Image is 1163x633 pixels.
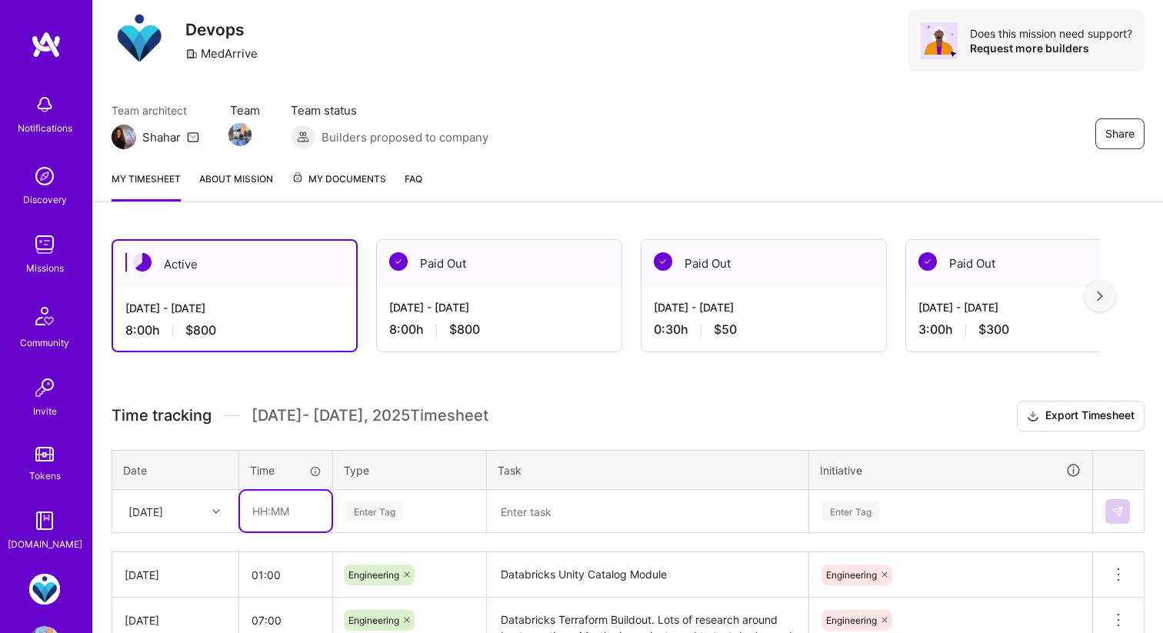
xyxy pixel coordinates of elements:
div: [DATE] - [DATE] [654,299,874,315]
th: Task [487,450,809,490]
a: FAQ [405,171,422,202]
img: Submit [1111,505,1124,518]
span: $800 [185,322,216,338]
img: Company Logo [112,10,167,65]
div: Enter Tag [346,499,403,523]
img: guide book [29,505,60,536]
div: [DATE] - [DATE] [125,300,344,316]
div: Initiative [820,461,1081,479]
span: Team [230,102,260,118]
img: MedArrive: Devops [29,574,60,605]
span: Engineering [826,569,877,581]
img: Paid Out [918,252,937,271]
i: icon Chevron [212,508,220,515]
img: discovery [29,161,60,192]
div: Missions [26,260,64,276]
img: tokens [35,447,54,461]
div: 0:30 h [654,321,874,338]
input: HH:MM [240,491,332,531]
img: Community [26,298,63,335]
button: Export Timesheet [1017,401,1145,431]
img: Team Architect [112,125,136,149]
span: Engineering [348,615,399,626]
span: [DATE] - [DATE] , 2025 Timesheet [252,406,488,425]
img: Builders proposed to company [291,125,315,149]
div: Time [250,462,322,478]
div: 8:00 h [125,322,344,338]
a: Team Member Avatar [230,122,250,148]
div: Community [20,335,69,351]
div: [DATE] [128,503,163,519]
span: $50 [714,321,737,338]
div: Shahar [142,129,181,145]
i: icon Mail [187,131,199,143]
i: icon CompanyGray [185,48,198,60]
span: Engineering [826,615,877,626]
h3: Devops [185,20,265,39]
i: icon Download [1027,408,1039,425]
th: Date [112,450,239,490]
div: Active [113,241,356,288]
div: 3:00 h [918,321,1138,338]
img: Active [133,253,152,272]
div: Does this mission need support? [970,26,1132,41]
div: Paid Out [377,240,621,287]
div: Request more builders [970,41,1132,55]
input: HH:MM [239,555,332,595]
a: MedArrive: Devops [25,574,64,605]
a: My timesheet [112,171,181,202]
th: Type [333,450,487,490]
span: $800 [449,321,480,338]
img: teamwork [29,229,60,260]
span: Team architect [112,102,199,118]
img: Team Member Avatar [228,123,252,146]
span: Time tracking [112,406,212,425]
span: Engineering [348,569,399,581]
div: Invite [33,403,57,419]
span: Share [1105,126,1135,142]
div: MedArrive [185,45,258,62]
img: Paid Out [389,252,408,271]
img: logo [31,31,62,58]
div: [DATE] - [DATE] [389,299,609,315]
div: 8:00 h [389,321,609,338]
div: Notifications [18,120,72,136]
div: Tokens [29,468,61,484]
span: $300 [978,321,1009,338]
img: bell [29,89,60,120]
a: My Documents [292,171,386,202]
img: Invite [29,372,60,403]
button: Share [1095,118,1145,149]
a: About Mission [199,171,273,202]
div: Discovery [23,192,67,208]
div: [DATE] [125,567,226,583]
img: Paid Out [654,252,672,271]
div: [DATE] - [DATE] [918,299,1138,315]
span: Builders proposed to company [322,129,488,145]
span: Team status [291,102,488,118]
div: Enter Tag [822,499,879,523]
div: [DOMAIN_NAME] [8,536,82,552]
img: right [1097,291,1103,302]
textarea: Databricks Unity Catalog Module [488,554,807,596]
div: Paid Out [906,240,1151,287]
div: Paid Out [641,240,886,287]
div: [DATE] [125,612,226,628]
img: Avatar [921,22,958,59]
span: My Documents [292,171,386,188]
